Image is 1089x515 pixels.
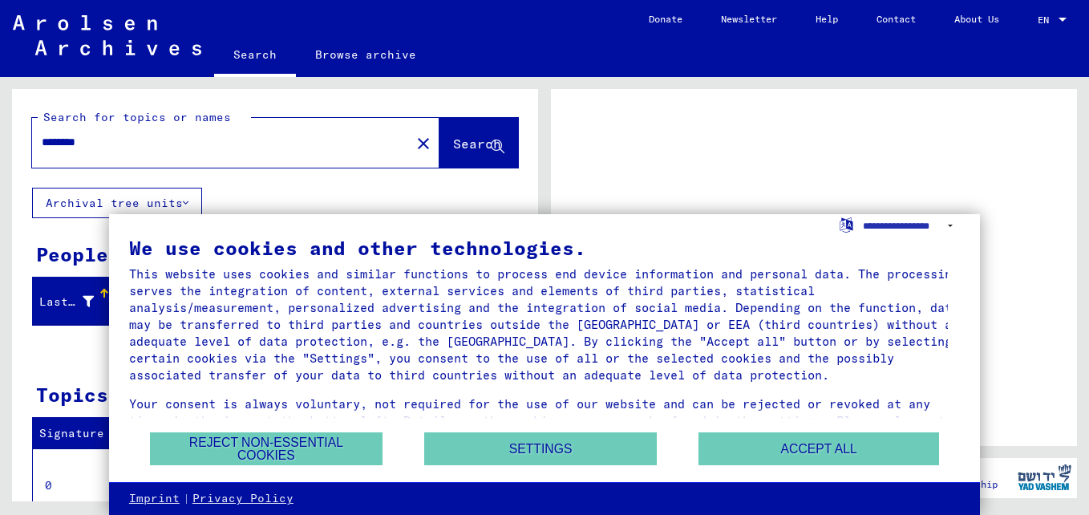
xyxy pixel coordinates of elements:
[13,15,201,55] img: Arolsen_neg.svg
[192,491,294,507] a: Privacy Policy
[1014,457,1075,497] img: yv_logo.png
[39,421,147,447] div: Signature
[698,432,939,465] button: Accept all
[129,238,960,257] div: We use cookies and other technologies.
[129,266,960,383] div: This website uses cookies and similar functions to process end device information and personal da...
[424,432,657,465] button: Settings
[1038,14,1055,26] span: EN
[43,110,231,124] mat-label: Search for topics or names
[453,136,501,152] span: Search
[32,188,202,218] button: Archival tree units
[33,279,111,324] mat-header-cell: Last Name
[150,432,383,465] button: Reject non-essential cookies
[39,425,131,442] div: Signature
[439,118,518,168] button: Search
[36,380,108,409] div: Topics
[129,395,960,446] div: Your consent is always voluntary, not required for the use of our website and can be rejected or ...
[407,127,439,159] button: Clear
[39,294,94,310] div: Last Name
[414,134,433,153] mat-icon: close
[214,35,296,77] a: Search
[129,491,180,507] a: Imprint
[36,240,108,269] div: People
[296,35,435,74] a: Browse archive
[39,289,114,314] div: Last Name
